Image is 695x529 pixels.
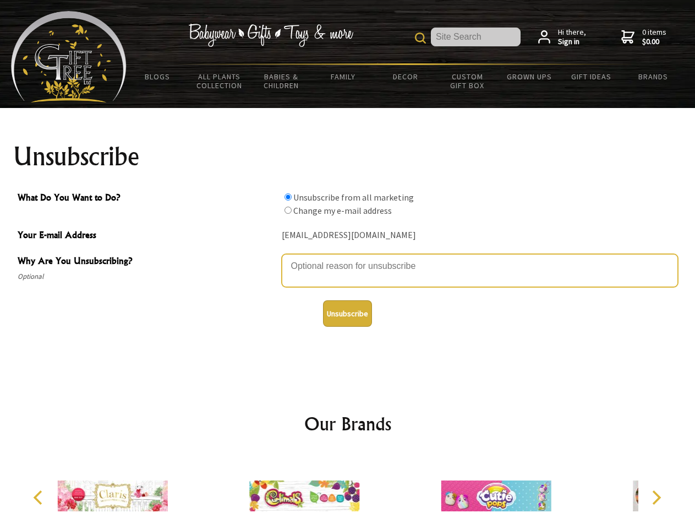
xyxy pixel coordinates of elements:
span: Your E-mail Address [18,228,276,244]
span: 0 items [642,27,666,47]
button: Next [644,485,668,510]
strong: $0.00 [642,37,666,47]
a: BLOGS [127,65,189,88]
input: What Do You Want to Do? [284,207,292,214]
a: Decor [374,65,436,88]
img: product search [415,33,426,44]
a: Hi there,Sign in [538,28,586,47]
img: Babywear - Gifts - Toys & more [188,24,353,47]
span: Hi there, [558,28,586,47]
h1: Unsubscribe [13,143,682,170]
a: Babies & Children [250,65,313,97]
button: Previous [28,485,52,510]
div: [EMAIL_ADDRESS][DOMAIN_NAME] [282,227,678,244]
h2: Our Brands [22,411,674,437]
a: 0 items$0.00 [621,28,666,47]
textarea: Why Are You Unsubscribing? [282,254,678,287]
strong: Sign in [558,37,586,47]
button: Unsubscribe [323,300,372,327]
span: What Do You Want to Do? [18,191,276,207]
label: Unsubscribe from all marketing [293,192,414,203]
a: Gift Ideas [560,65,622,88]
span: Optional [18,270,276,283]
a: Grown Ups [498,65,560,88]
a: Family [313,65,375,88]
input: Site Search [431,28,521,46]
label: Change my e-mail address [293,205,392,216]
a: Custom Gift Box [436,65,499,97]
span: Why Are You Unsubscribing? [18,254,276,270]
img: Babyware - Gifts - Toys and more... [11,11,127,102]
a: All Plants Collection [189,65,251,97]
input: What Do You Want to Do? [284,193,292,201]
a: Brands [622,65,685,88]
